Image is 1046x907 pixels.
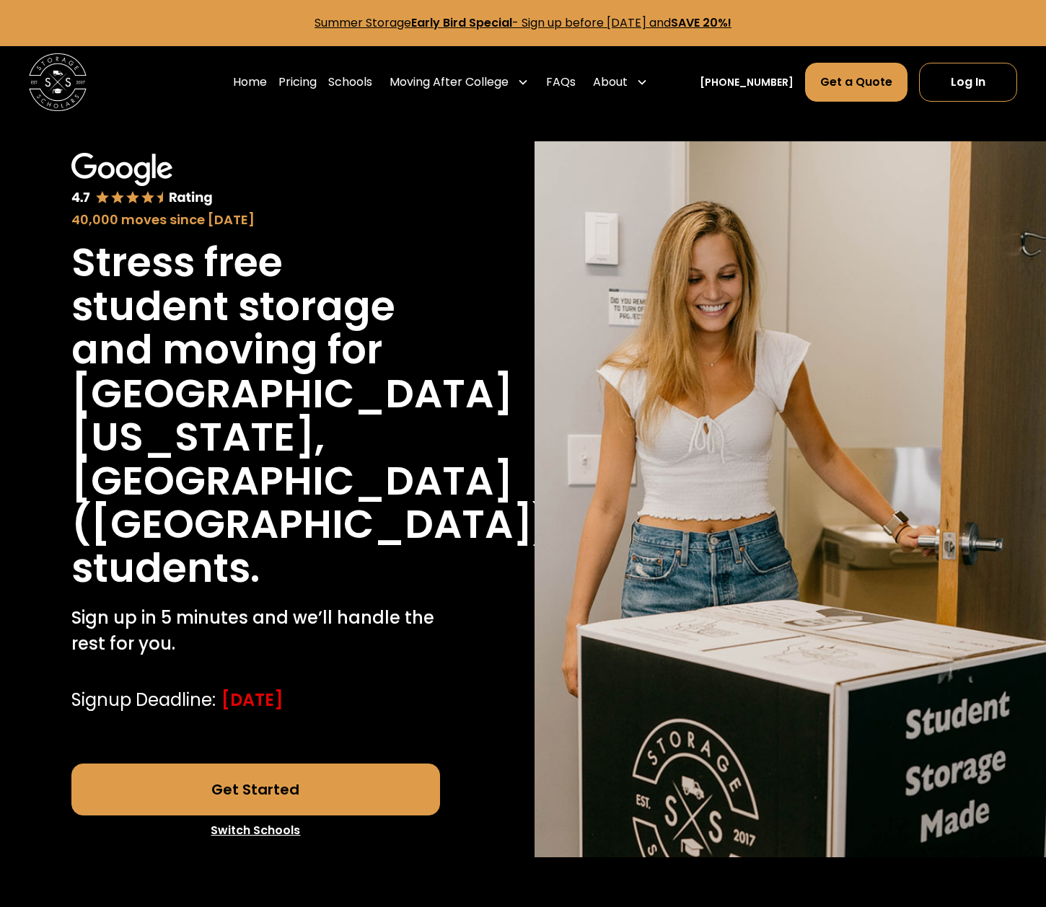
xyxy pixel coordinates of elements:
a: FAQs [546,62,576,102]
a: Log In [919,63,1017,102]
strong: SAVE 20%! [671,14,731,31]
p: Sign up in 5 minutes and we’ll handle the rest for you. [71,605,440,657]
strong: Early Bird Special [411,14,512,31]
a: Home [233,62,267,102]
a: Schools [328,62,372,102]
div: About [587,62,654,102]
img: Storage Scholars will have everything waiting for you in your room when you arrive to campus. [535,141,1046,857]
h1: Stress free student storage and moving for [71,241,440,372]
a: Switch Schools [71,815,440,846]
img: Google 4.7 star rating [71,153,213,207]
a: [PHONE_NUMBER] [700,75,794,90]
div: About [593,74,628,91]
h1: [GEOGRAPHIC_DATA][US_STATE], [GEOGRAPHIC_DATA] ([GEOGRAPHIC_DATA]) [71,372,552,547]
div: Moving After College [384,62,535,102]
a: Get Started [71,764,440,815]
div: Moving After College [390,74,509,91]
div: Signup Deadline: [71,687,216,713]
a: Summer StorageEarly Bird Special- Sign up before [DATE] andSAVE 20%! [315,14,731,31]
a: Pricing [278,62,317,102]
a: Get a Quote [805,63,907,102]
img: Storage Scholars main logo [29,53,87,111]
div: [DATE] [221,687,284,713]
div: 40,000 moves since [DATE] [71,210,440,229]
h1: students. [71,547,260,590]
